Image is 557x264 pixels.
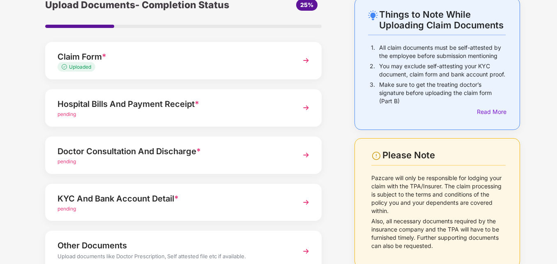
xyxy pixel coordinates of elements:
p: 1. [371,44,375,60]
div: Upload documents like Doctor Prescription, Self attested file etc if available. [58,252,288,263]
img: svg+xml;base64,PHN2ZyBpZD0iTmV4dCIgeG1sbnM9Imh0dHA6Ly93d3cudzMub3JnLzIwMDAvc3ZnIiB3aWR0aD0iMzYiIG... [299,244,313,259]
div: KYC And Bank Account Detail [58,192,288,205]
img: svg+xml;base64,PHN2ZyB4bWxucz0iaHR0cDovL3d3dy53My5vcmcvMjAwMC9zdmciIHdpZHRoPSIyNC4wOTMiIGhlaWdodD... [368,10,378,20]
span: Uploaded [69,64,91,70]
div: Hospital Bills And Payment Receipt [58,97,288,111]
img: svg+xml;base64,PHN2ZyBpZD0iTmV4dCIgeG1sbnM9Imh0dHA6Ly93d3cudzMub3JnLzIwMDAvc3ZnIiB3aWR0aD0iMzYiIG... [299,53,313,68]
div: Claim Form [58,50,288,63]
p: 3. [370,81,375,105]
div: Other Documents [58,239,288,252]
img: svg+xml;base64,PHN2ZyBpZD0iTmV4dCIgeG1sbnM9Imh0dHA6Ly93d3cudzMub3JnLzIwMDAvc3ZnIiB3aWR0aD0iMzYiIG... [299,195,313,210]
span: pending [58,111,76,117]
p: Pazcare will only be responsible for lodging your claim with the TPA/Insurer. The claim processin... [371,174,506,215]
img: svg+xml;base64,PHN2ZyB4bWxucz0iaHR0cDovL3d3dy53My5vcmcvMjAwMC9zdmciIHdpZHRoPSIxMy4zMzMiIGhlaWdodD... [62,64,69,69]
div: Things to Note While Uploading Claim Documents [379,9,506,30]
span: 25% [300,1,313,8]
span: pending [58,158,76,164]
img: svg+xml;base64,PHN2ZyBpZD0iTmV4dCIgeG1sbnM9Imh0dHA6Ly93d3cudzMub3JnLzIwMDAvc3ZnIiB3aWR0aD0iMzYiIG... [299,148,313,162]
p: 2. [370,62,375,79]
img: svg+xml;base64,PHN2ZyBpZD0iV2FybmluZ18tXzI0eDI0IiBkYXRhLW5hbWU9Ildhcm5pbmcgLSAyNHgyNCIgeG1sbnM9Im... [371,151,381,161]
div: Doctor Consultation And Discharge [58,145,288,158]
p: Also, all necessary documents required by the insurance company and the TPA will have to be furni... [371,217,506,250]
span: pending [58,206,76,212]
div: Read More [477,107,506,116]
p: You may exclude self-attesting your KYC document, claim form and bank account proof. [379,62,506,79]
div: Please Note [382,150,506,161]
img: svg+xml;base64,PHN2ZyBpZD0iTmV4dCIgeG1sbnM9Imh0dHA6Ly93d3cudzMub3JnLzIwMDAvc3ZnIiB3aWR0aD0iMzYiIG... [299,100,313,115]
p: Make sure to get the treating doctor’s signature before uploading the claim form (Part B) [379,81,506,105]
p: All claim documents must be self-attested by the employee before submission mentioning [379,44,506,60]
